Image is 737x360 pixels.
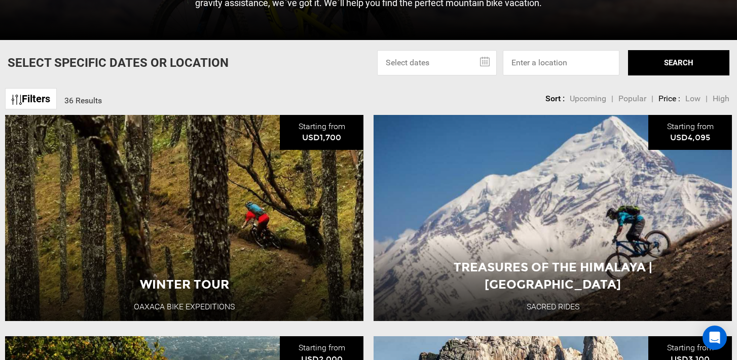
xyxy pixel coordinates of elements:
[703,326,727,350] div: Open Intercom Messenger
[503,50,619,75] input: Enter a location
[5,88,57,110] a: Filters
[611,93,613,105] li: |
[545,93,565,105] li: Sort :
[64,96,102,105] span: 36 Results
[8,54,229,71] p: Select Specific Dates Or Location
[706,93,708,105] li: |
[12,95,22,105] img: btn-icon.svg
[618,94,646,103] span: Popular
[685,94,701,103] span: Low
[713,94,729,103] span: High
[651,93,653,105] li: |
[570,94,606,103] span: Upcoming
[377,50,497,75] input: Select dates
[628,50,729,75] button: SEARCH
[658,93,680,105] li: Price :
